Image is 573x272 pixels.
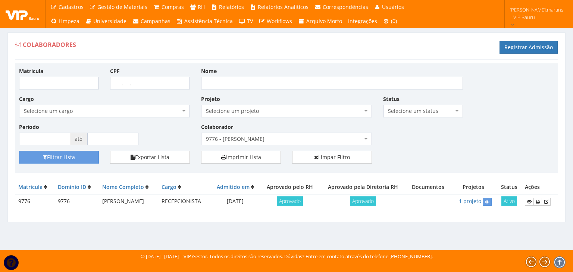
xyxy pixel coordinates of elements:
[159,194,210,209] td: RECEPCIONISTA
[383,95,400,103] label: Status
[450,180,496,194] th: Projetos
[55,194,99,209] td: 9776
[267,18,292,25] span: Workflows
[260,180,320,194] th: Aprovado pelo RH
[256,14,295,28] a: Workflows
[206,107,363,115] span: Selecione um projeto
[236,14,256,28] a: TV
[59,18,79,25] span: Limpeza
[93,18,126,25] span: Universidade
[6,9,39,20] img: logo
[58,183,86,190] a: Domínio ID
[497,180,522,194] th: Status
[201,151,281,164] a: Imprimir Lista
[47,14,82,28] a: Limpeza
[522,180,558,194] th: Ações
[70,133,87,145] span: até
[198,3,205,10] span: RH
[201,105,372,117] span: Selecione um projeto
[110,67,120,75] label: CPF
[345,14,380,28] a: Integrações
[23,41,76,49] span: Colaboradores
[350,196,376,206] span: Aprovado
[19,95,34,103] label: Cargo
[206,135,363,143] span: 9776 - DANIEL FELIPE CLARO RIBEIRO
[388,107,454,115] span: Selecione um status
[201,95,220,103] label: Projeto
[97,3,147,10] span: Gestão de Materiais
[323,3,368,10] span: Correspondências
[129,14,173,28] a: Campanhas
[210,194,260,209] td: [DATE]
[19,151,99,164] button: Filtrar Lista
[501,196,517,206] span: Ativo
[59,3,84,10] span: Cadastros
[391,18,397,25] span: (0)
[162,3,184,10] span: Compras
[99,194,159,209] td: [PERSON_NAME]
[201,67,217,75] label: Nome
[219,3,244,10] span: Relatórios
[141,18,170,25] span: Campanhas
[201,123,233,131] label: Colaborador
[24,107,181,115] span: Selecione um cargo
[15,194,55,209] td: 9776
[295,14,345,28] a: Arquivo Morto
[110,151,190,164] button: Exportar Lista
[102,183,144,190] a: Nome Completo
[173,14,236,28] a: Assistência Técnica
[18,183,43,190] a: Matrícula
[19,105,190,117] span: Selecione um cargo
[459,197,481,205] a: 1 projeto
[382,3,404,10] span: Usuários
[406,180,450,194] th: Documentos
[306,18,342,25] span: Arquivo Morto
[510,6,563,21] span: [PERSON_NAME].martins | VIP Bauru
[19,67,43,75] label: Matrícula
[258,3,309,10] span: Relatórios Analíticos
[184,18,233,25] span: Assistência Técnica
[162,183,176,190] a: Cargo
[217,183,250,190] a: Admitido em
[348,18,377,25] span: Integrações
[82,14,130,28] a: Universidade
[500,41,558,54] a: Registrar Admissão
[201,133,372,145] span: 9776 - DANIEL FELIPE CLARO RIBEIRO
[141,253,433,260] div: © [DATE] - [DATE] | VIP Gestor. Todos os direitos são reservados. Dúvidas? Entre em contato atrav...
[110,77,190,89] input: ___.___.___-__
[383,105,463,117] span: Selecione um status
[319,180,406,194] th: Aprovado pela Diretoria RH
[292,151,372,164] a: Limpar Filtro
[247,18,253,25] span: TV
[380,14,400,28] a: (0)
[277,196,303,206] span: Aprovado
[19,123,39,131] label: Período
